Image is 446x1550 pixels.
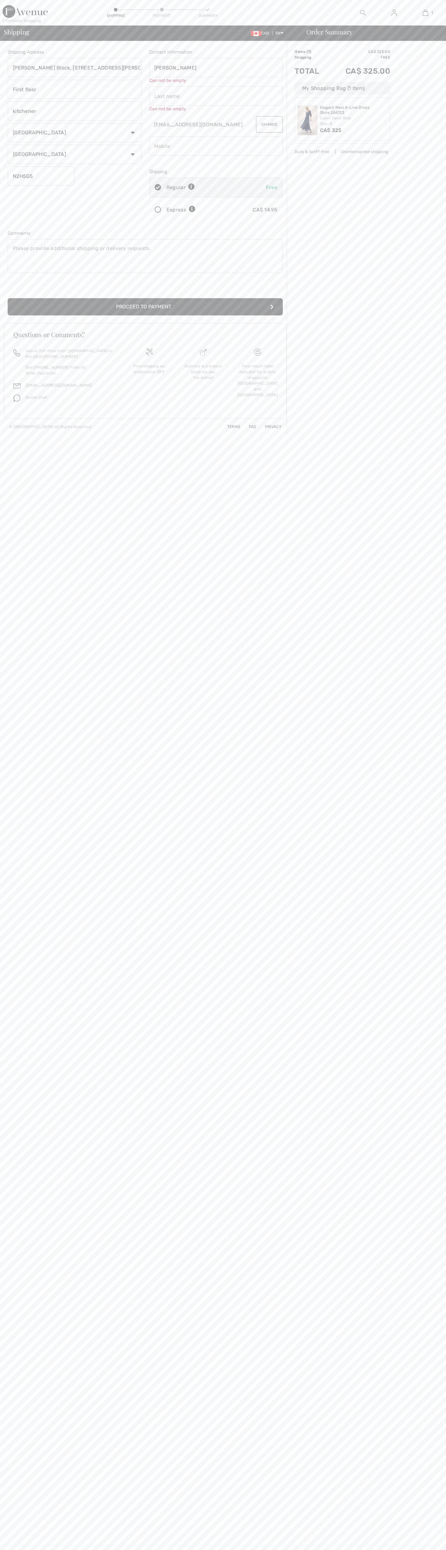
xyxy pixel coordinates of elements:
img: My Bag [423,9,428,17]
span: Shipping [4,29,29,35]
div: Free shipping on orders over $99 [127,363,171,375]
img: email [13,382,20,389]
div: Order Summary [299,29,442,35]
div: Duty & tariff-free | Uninterrupted shipping [295,149,390,155]
img: Free shipping on orders over $99 [146,349,153,356]
div: Can not be empty [149,106,283,112]
input: Address line 2 [8,80,142,99]
div: Color: Navy Blue Size: 8 [320,115,388,127]
a: Terms [220,424,240,429]
div: Express [166,206,195,214]
img: call [13,349,20,356]
span: CA$ 325 [320,127,342,133]
a: [PHONE_NUMBER] [43,354,78,359]
div: Shipping [149,168,283,175]
div: Comments [8,230,283,237]
input: Last name [149,86,283,106]
span: 1 [308,49,310,54]
img: chat [13,395,20,402]
a: Elegant Maxi A-Line Dress Style 254723 [320,105,388,115]
div: Shipping Address [8,49,142,55]
div: Regular [166,184,195,191]
div: Payment [152,13,172,18]
img: search the website [360,9,366,17]
td: CA$ 325.00 [329,49,390,55]
div: Free return label included for orders shipped to [GEOGRAPHIC_DATA] and [GEOGRAPHIC_DATA] [236,363,280,398]
img: Canadian Dollar [251,31,261,36]
h3: Questions or Comments? [13,331,277,338]
td: Shipping [295,55,329,60]
div: Contact Information [149,49,283,55]
input: First name [149,58,283,77]
input: Address line 1 [8,58,142,77]
td: Total [295,60,329,82]
a: [EMAIL_ADDRESS][DOMAIN_NAME] [26,383,92,387]
input: City [8,101,142,121]
input: Mobile [149,137,283,156]
div: Can not be empty [149,77,283,84]
p: Call us Toll-Free from [GEOGRAPHIC_DATA] or the US at [26,348,114,359]
span: Online Chat [26,395,47,400]
div: Summary [199,13,218,18]
input: E-mail [149,115,250,134]
button: Change [256,116,283,133]
span: 1 [431,10,433,16]
a: Sign In [386,9,402,17]
td: Items ( ) [295,49,329,55]
img: Elegant Maxi A-Line Dress Style 254723 [297,105,318,135]
p: Dial [PHONE_NUMBER] From All Other Countries [26,365,114,376]
img: Delivery is a breeze since we pay the duties! [200,349,207,356]
div: Delivery is a breeze since we pay the duties! [181,363,225,380]
a: Privacy [257,424,281,429]
div: My Shopping Bag (1 Item) [295,82,390,95]
span: CAD [251,31,272,35]
input: Zip/Postal Code [8,166,75,186]
button: Proceed to Payment [8,298,283,315]
span: EN [275,31,283,35]
td: Free [329,55,390,60]
span: Free [266,184,277,190]
div: < Continue Shopping [3,18,41,24]
a: FAQ [241,424,256,429]
div: © [GEOGRAPHIC_DATA] All Rights Reserved [9,424,91,430]
img: Free shipping on orders over $99 [254,349,261,356]
a: 1 [410,9,441,17]
div: CA$ 14.95 [252,206,277,214]
div: Shipping [106,13,125,18]
img: 1ère Avenue [3,5,48,18]
td: CA$ 325.00 [329,60,390,82]
img: My Info [391,9,397,17]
